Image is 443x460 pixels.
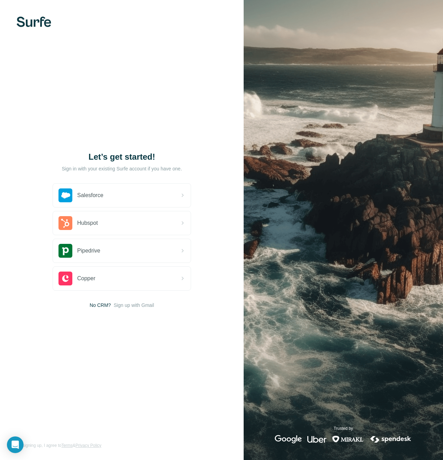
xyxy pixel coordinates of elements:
button: Sign up with Gmail [114,302,154,309]
span: Copper [77,274,95,283]
img: uber's logo [307,435,326,443]
img: Surfe's logo [17,17,51,27]
span: Salesforce [77,191,103,200]
span: Hubspot [77,219,98,227]
a: Privacy Policy [75,443,101,448]
span: No CRM? [90,302,111,309]
img: pipedrive's logo [58,244,72,258]
img: copper's logo [58,272,72,285]
span: Pipedrive [77,247,100,255]
span: By signing up, I agree to & [17,442,101,449]
a: Terms [61,443,73,448]
h1: Let’s get started! [53,151,191,162]
img: spendesk's logo [369,435,412,443]
div: Open Intercom Messenger [7,436,24,453]
img: salesforce's logo [58,188,72,202]
p: Sign in with your existing Surfe account if you have one. [62,165,182,172]
img: google's logo [275,435,302,443]
p: Trusted by [334,425,353,432]
img: hubspot's logo [58,216,72,230]
img: mirakl's logo [332,435,364,443]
